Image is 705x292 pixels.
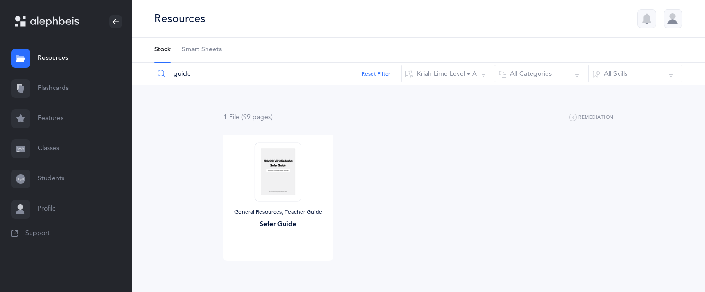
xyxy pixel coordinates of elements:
input: Search Resources [154,63,402,85]
button: Kriah Lime Level • A [401,63,495,85]
img: Sefer_Guide_thumbnail_1755415687.png [255,142,301,201]
button: All Categories [495,63,589,85]
span: Smart Sheets [182,45,222,55]
button: Reset Filter [362,70,390,78]
span: Support [25,229,50,238]
span: 1 File [223,114,239,121]
div: Sefer Guide [231,219,326,229]
span: (99 page ) [241,114,273,121]
button: All Skills [588,63,682,85]
div: Resources [154,11,205,26]
div: General Resources, Teacher Guide [231,209,326,216]
span: s [268,114,271,121]
button: Remediation [569,112,614,123]
iframe: Drift Widget Chat Controller [658,245,694,281]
